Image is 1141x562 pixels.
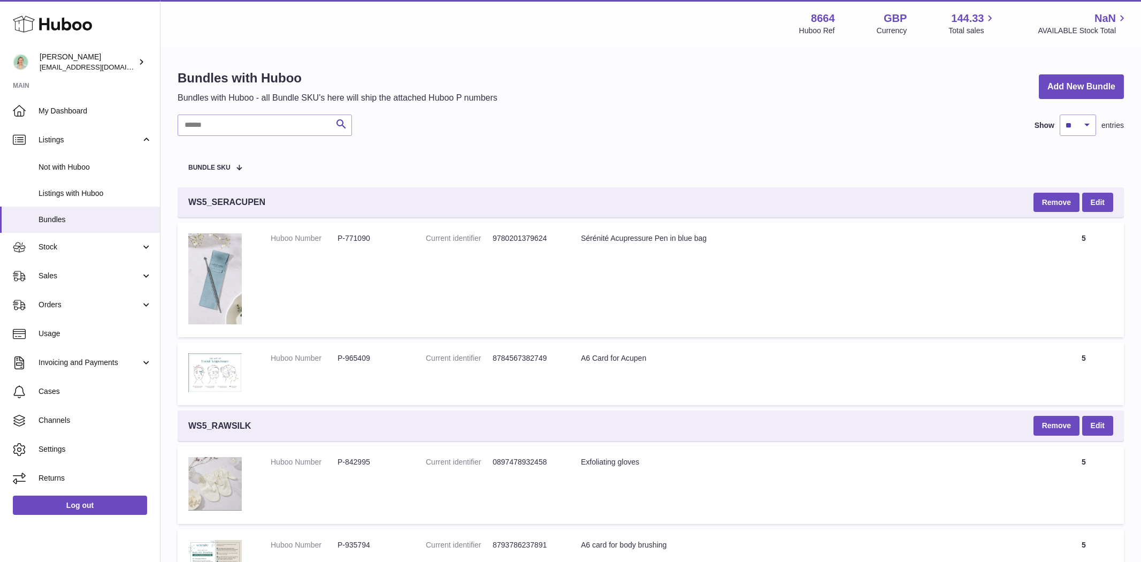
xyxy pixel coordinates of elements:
[338,457,404,467] dd: P-842995
[426,540,493,550] dt: Current identifier
[271,233,338,244] dt: Huboo Number
[1033,416,1079,435] button: Remove
[1094,11,1116,26] span: NaN
[1039,74,1124,100] a: Add New Bundle
[271,540,338,550] dt: Huboo Number
[39,215,152,225] span: Bundles
[39,415,152,426] span: Channels
[188,196,265,208] span: WS5_SERACUPEN
[39,358,141,368] span: Invoicing and Payments
[1044,223,1124,337] td: 5
[39,386,152,397] span: Cases
[39,188,152,199] span: Listings with Huboo
[884,11,907,26] strong: GBP
[39,162,152,172] span: Not with Huboo
[948,11,996,36] a: 144.33 Total sales
[493,233,560,244] dd: 9780201379624
[39,106,152,116] span: My Dashboard
[40,52,136,72] div: [PERSON_NAME]
[39,135,141,145] span: Listings
[1044,343,1124,405] td: 5
[13,54,29,70] img: internalAdmin-8664@internal.huboo.com
[338,233,404,244] dd: P-771090
[493,457,560,467] dd: 0897478932458
[39,473,152,483] span: Returns
[951,11,984,26] span: 144.33
[188,233,242,324] img: Sérénité Acupressure Pen in blue bag
[877,26,907,36] div: Currency
[1044,446,1124,524] td: 5
[271,457,338,467] dt: Huboo Number
[39,329,152,339] span: Usage
[581,457,1033,467] div: Exfoliating gloves
[188,420,251,432] span: WS5_RAWSILK
[271,353,338,363] dt: Huboo Number
[1038,11,1128,36] a: NaN AVAILABLE Stock Total
[178,70,497,87] h1: Bundles with Huboo
[188,353,242,392] img: A6 Card for Acupen
[188,164,231,171] span: Bundle SKU
[811,11,835,26] strong: 8664
[426,457,493,467] dt: Current identifier
[581,540,1033,550] div: A6 card for body brushing
[1035,120,1054,131] label: Show
[178,92,497,104] p: Bundles with Huboo - all Bundle SKU's here will ship the attached Huboo P numbers
[581,353,1033,363] div: A6 Card for Acupen
[493,353,560,363] dd: 8784567382749
[338,540,404,550] dd: P-935794
[39,242,141,252] span: Stock
[39,271,141,281] span: Sales
[39,444,152,454] span: Settings
[426,233,493,244] dt: Current identifier
[799,26,835,36] div: Huboo Ref
[1082,416,1113,435] a: Edit
[13,496,147,515] a: Log out
[581,233,1033,244] div: Sérénité Acupressure Pen in blue bag
[338,353,404,363] dd: P-965409
[1038,26,1128,36] span: AVAILABLE Stock Total
[1033,193,1079,212] button: Remove
[40,63,157,71] span: [EMAIL_ADDRESS][DOMAIN_NAME]
[426,353,493,363] dt: Current identifier
[1101,120,1124,131] span: entries
[39,300,141,310] span: Orders
[1082,193,1113,212] a: Edit
[188,457,242,511] img: Exfoliating gloves
[948,26,996,36] span: Total sales
[493,540,560,550] dd: 8793786237891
